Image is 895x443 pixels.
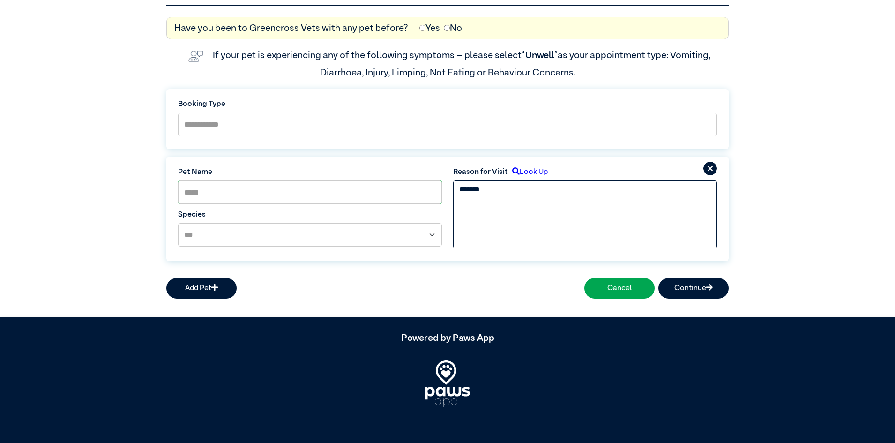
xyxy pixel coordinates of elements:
[185,47,207,66] img: vet
[425,360,470,407] img: PawsApp
[174,21,408,35] label: Have you been to Greencross Vets with any pet before?
[178,166,442,178] label: Pet Name
[508,166,548,178] label: Look Up
[213,51,712,77] label: If your pet is experiencing any of the following symptoms – please select as your appointment typ...
[419,25,425,31] input: Yes
[522,51,558,60] span: “Unwell”
[166,278,237,299] button: Add Pet
[178,209,442,220] label: Species
[444,25,450,31] input: No
[584,278,655,299] button: Cancel
[419,21,440,35] label: Yes
[658,278,729,299] button: Continue
[178,98,717,110] label: Booking Type
[166,332,729,344] h5: Powered by Paws App
[444,21,462,35] label: No
[453,166,508,178] label: Reason for Visit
